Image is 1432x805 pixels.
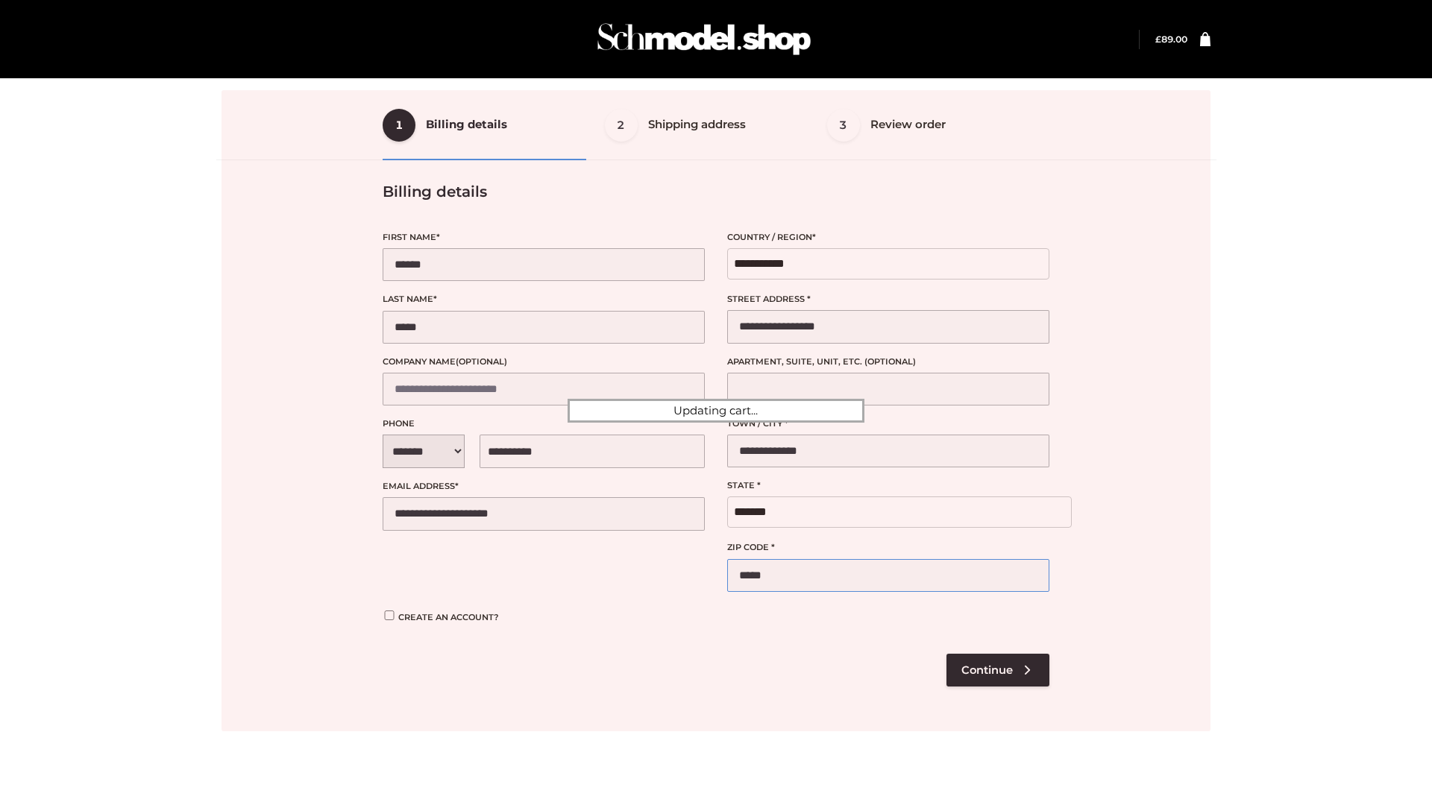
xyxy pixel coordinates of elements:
span: £ [1155,34,1161,45]
bdi: 89.00 [1155,34,1187,45]
a: £89.00 [1155,34,1187,45]
div: Updating cart... [568,399,864,423]
img: Schmodel Admin 964 [592,10,816,69]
